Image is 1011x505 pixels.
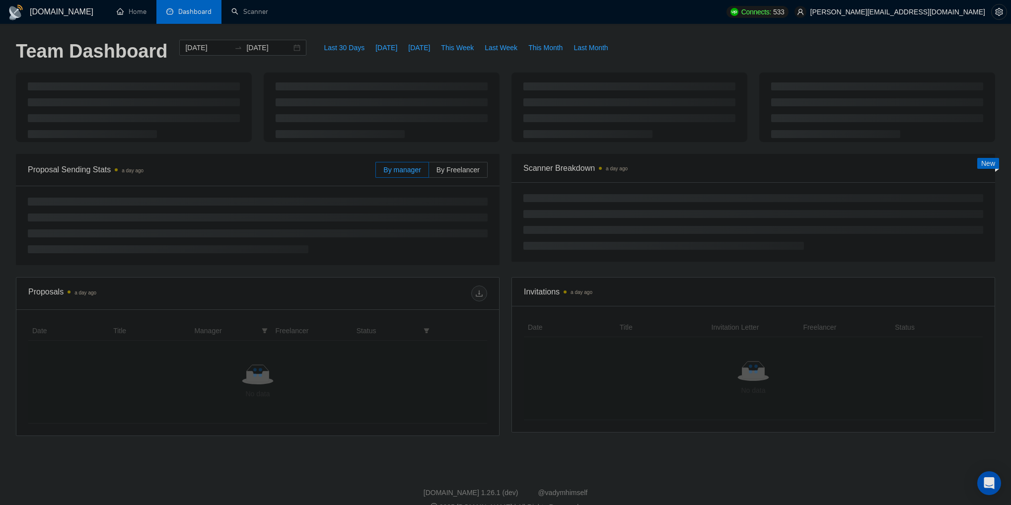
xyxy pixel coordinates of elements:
[424,489,518,497] a: [DOMAIN_NAME] 1.26.1 (dev)
[485,42,517,53] span: Last Week
[178,7,212,16] span: Dashboard
[528,42,563,53] span: This Month
[246,42,291,53] input: End date
[117,7,146,16] a: homeHome
[28,286,258,301] div: Proposals
[479,40,523,56] button: Last Week
[523,40,568,56] button: This Month
[408,42,430,53] span: [DATE]
[568,40,613,56] button: Last Month
[74,290,96,295] time: a day ago
[797,8,804,15] span: user
[234,44,242,52] span: swap-right
[524,286,983,298] span: Invitations
[383,166,421,174] span: By manager
[185,42,230,53] input: Start date
[122,168,144,173] time: a day ago
[403,40,435,56] button: [DATE]
[574,42,608,53] span: Last Month
[318,40,370,56] button: Last 30 Days
[991,4,1007,20] button: setting
[231,7,268,16] a: searchScanner
[16,40,167,63] h1: Team Dashboard
[981,159,995,167] span: New
[992,8,1007,16] span: setting
[435,40,479,56] button: This Week
[571,289,592,295] time: a day ago
[730,8,738,16] img: upwork-logo.png
[28,163,375,176] span: Proposal Sending Stats
[991,8,1007,16] a: setting
[375,42,397,53] span: [DATE]
[370,40,403,56] button: [DATE]
[166,8,173,15] span: dashboard
[441,42,474,53] span: This Week
[741,6,771,17] span: Connects:
[523,162,983,174] span: Scanner Breakdown
[436,166,480,174] span: By Freelancer
[606,166,628,171] time: a day ago
[773,6,784,17] span: 533
[234,44,242,52] span: to
[538,489,587,497] a: @vadymhimself
[8,4,24,20] img: logo
[977,471,1001,495] div: Open Intercom Messenger
[324,42,364,53] span: Last 30 Days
